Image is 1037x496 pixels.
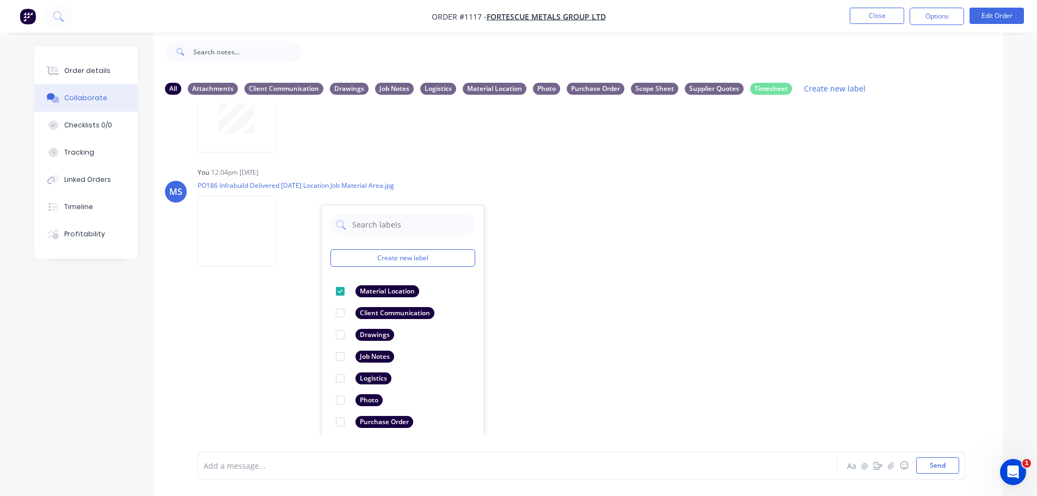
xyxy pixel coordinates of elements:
div: Photo [533,83,560,95]
button: Options [910,8,964,25]
button: Close [850,8,904,24]
div: Material Location [463,83,526,95]
div: All [165,83,181,95]
div: Linked Orders [64,175,111,185]
button: Collaborate [34,84,138,112]
button: Aa [845,459,858,472]
div: Collaborate [64,93,107,103]
div: Tracking [64,148,94,157]
div: Photo [355,394,383,406]
button: Linked Orders [34,166,138,193]
div: You [198,168,209,177]
div: Purchase Order [567,83,624,95]
button: ☺ [898,459,911,472]
div: Order details [64,66,111,76]
div: Drawings [355,329,394,341]
div: Job Notes [355,351,394,363]
div: Material Location [355,285,419,297]
a: FORTESCUE METALS GROUP LTD [487,11,606,22]
div: Job Notes [375,83,414,95]
iframe: Intercom live chat [1000,459,1026,485]
button: Checklists 0/0 [34,112,138,139]
button: Edit Order [969,8,1024,24]
button: @ [858,459,872,472]
div: Drawings [330,83,369,95]
div: Client Communication [355,307,434,319]
span: Order #1117 - [432,11,487,22]
div: Logistics [420,83,456,95]
img: Factory [20,8,36,25]
div: Timesheet [750,83,792,95]
input: Search notes... [193,41,301,63]
button: Order details [34,57,138,84]
input: Search labels [351,214,470,236]
div: Supplier Quotes [685,83,744,95]
div: Client Communication [244,83,323,95]
button: Send [916,457,959,474]
button: Create new label [330,249,475,267]
div: 12:04pm [DATE] [211,168,259,177]
div: Scope Sheet [631,83,678,95]
span: 1 [1022,459,1031,468]
div: Checklists 0/0 [64,120,112,130]
button: Tracking [34,139,138,166]
div: Profitability [64,229,105,239]
div: Attachments [188,83,238,95]
button: Timeline [34,193,138,221]
button: Create new label [799,81,872,96]
div: Logistics [355,372,391,384]
p: PO186 Infrabuild Delivered [DATE] Location Job Material Area.jpg [198,181,394,190]
div: Purchase Order [355,416,413,428]
button: Profitability [34,221,138,248]
div: MS [169,185,182,198]
div: Timeline [64,202,93,212]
